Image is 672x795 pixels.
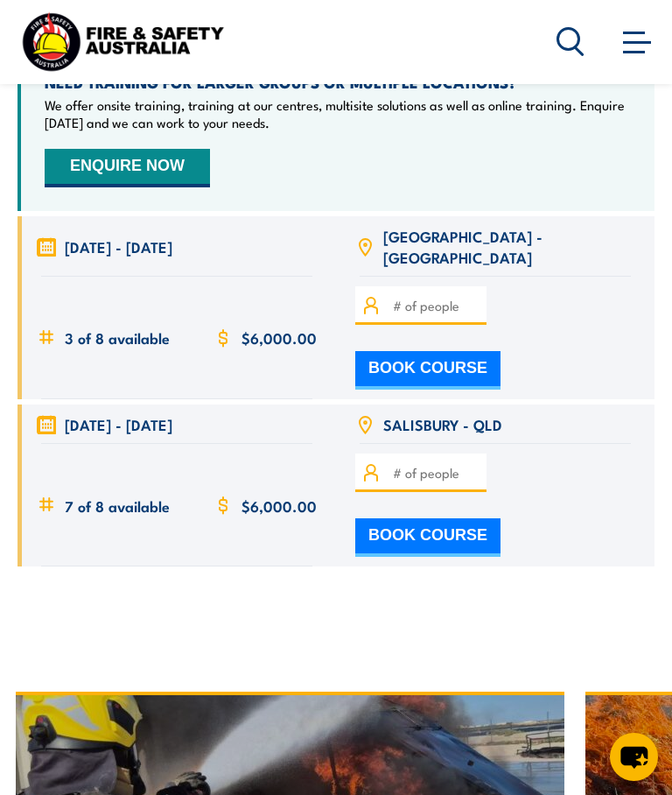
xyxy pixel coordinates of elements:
p: We offer onsite training, training at our centres, multisite solutions as well as online training... [45,96,631,131]
input: # of people [393,463,480,482]
span: [DATE] - [DATE] [65,236,172,257]
span: [GEOGRAPHIC_DATA] - [GEOGRAPHIC_DATA] [383,226,635,267]
span: 7 of 8 available [65,496,170,516]
button: chat-button [610,733,658,781]
button: ENQUIRE NOW [45,149,210,187]
span: 3 of 8 available [65,327,170,348]
h4: NEED TRAINING FOR LARGER GROUPS OR MULTIPLE LOCATIONS? [45,73,631,92]
button: BOOK COURSE [355,518,500,557]
span: SALISBURY - QLD [383,414,502,434]
input: # of people [393,296,480,315]
button: BOOK COURSE [355,351,500,390]
span: [DATE] - [DATE] [65,414,172,434]
span: $6,000.00 [241,496,317,516]
span: $6,000.00 [241,327,317,348]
